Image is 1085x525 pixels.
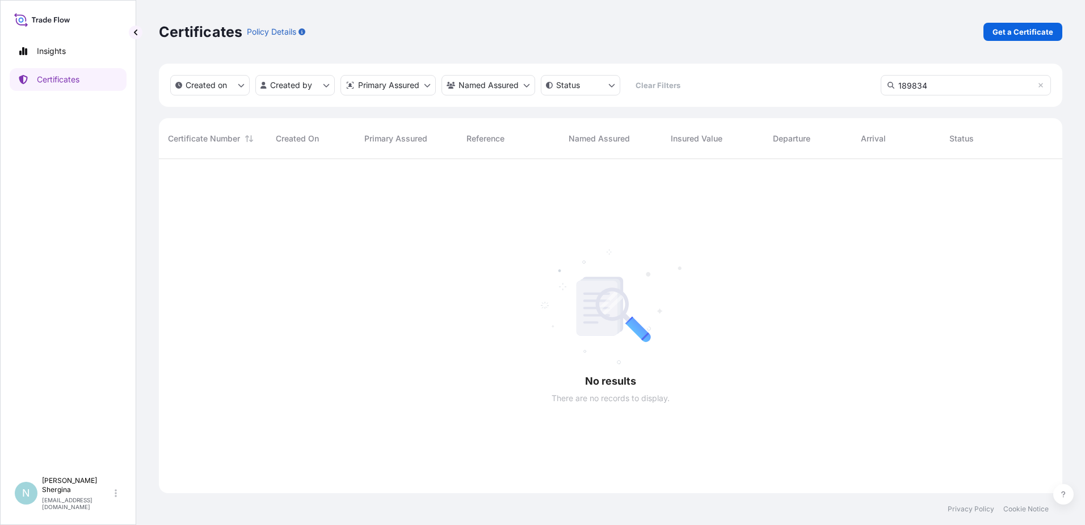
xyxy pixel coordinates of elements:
[983,23,1062,41] a: Get a Certificate
[42,476,112,494] p: [PERSON_NAME] Shergina
[459,80,519,91] p: Named Assured
[881,75,1051,95] input: Search Certificate or Reference...
[993,26,1053,37] p: Get a Certificate
[466,133,504,144] span: Reference
[949,133,974,144] span: Status
[340,75,436,95] button: distributor Filter options
[773,133,810,144] span: Departure
[255,75,335,95] button: createdBy Filter options
[276,133,319,144] span: Created On
[242,132,256,145] button: Sort
[948,505,994,514] a: Privacy Policy
[37,74,79,85] p: Certificates
[37,45,66,57] p: Insights
[636,80,680,91] p: Clear Filters
[358,80,419,91] p: Primary Assured
[270,80,312,91] p: Created by
[10,40,127,63] a: Insights
[170,75,250,95] button: createdOn Filter options
[626,76,689,94] button: Clear Filters
[1003,505,1049,514] a: Cookie Notice
[364,133,427,144] span: Primary Assured
[159,23,242,41] p: Certificates
[168,133,240,144] span: Certificate Number
[556,80,580,91] p: Status
[247,26,296,37] p: Policy Details
[441,75,535,95] button: cargoOwner Filter options
[541,75,620,95] button: certificateStatus Filter options
[671,133,722,144] span: Insured Value
[22,488,30,499] span: N
[569,133,630,144] span: Named Assured
[186,80,227,91] p: Created on
[10,68,127,91] a: Certificates
[42,497,112,510] p: [EMAIL_ADDRESS][DOMAIN_NAME]
[861,133,886,144] span: Arrival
